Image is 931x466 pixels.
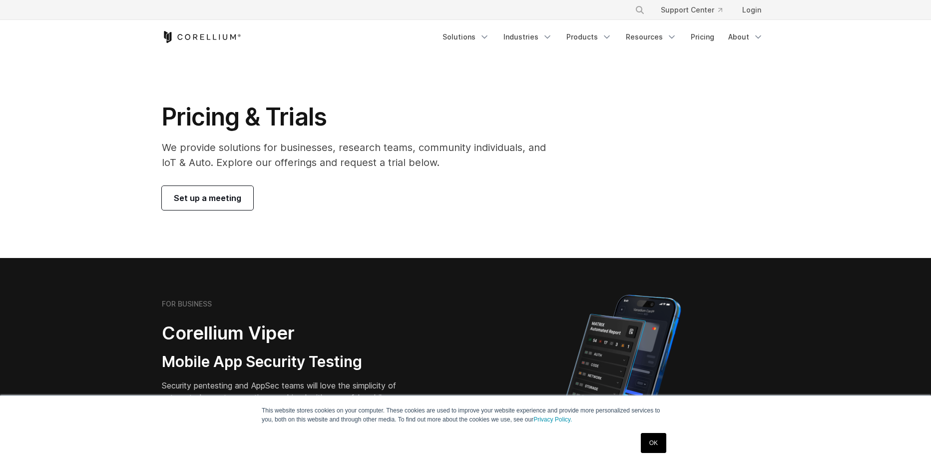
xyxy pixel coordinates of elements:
button: Search [631,1,649,19]
a: Login [734,1,769,19]
a: Pricing [685,28,720,46]
a: Privacy Policy. [533,416,572,423]
a: Solutions [437,28,495,46]
a: Industries [497,28,558,46]
h1: Pricing & Trials [162,102,560,132]
h3: Mobile App Security Testing [162,352,418,371]
img: Corellium MATRIX automated report on iPhone showing app vulnerability test results across securit... [547,290,698,465]
a: About [722,28,769,46]
h6: FOR BUSINESS [162,299,212,308]
div: Navigation Menu [623,1,769,19]
a: Resources [620,28,683,46]
span: Set up a meeting [174,192,241,204]
h2: Corellium Viper [162,322,418,344]
div: Navigation Menu [437,28,769,46]
a: Set up a meeting [162,186,253,210]
a: Products [560,28,618,46]
p: Security pentesting and AppSec teams will love the simplicity of automated report generation comb... [162,379,418,415]
a: OK [641,433,666,453]
p: This website stores cookies on your computer. These cookies are used to improve your website expe... [262,406,669,424]
p: We provide solutions for businesses, research teams, community individuals, and IoT & Auto. Explo... [162,140,560,170]
a: Support Center [653,1,730,19]
a: Corellium Home [162,31,241,43]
